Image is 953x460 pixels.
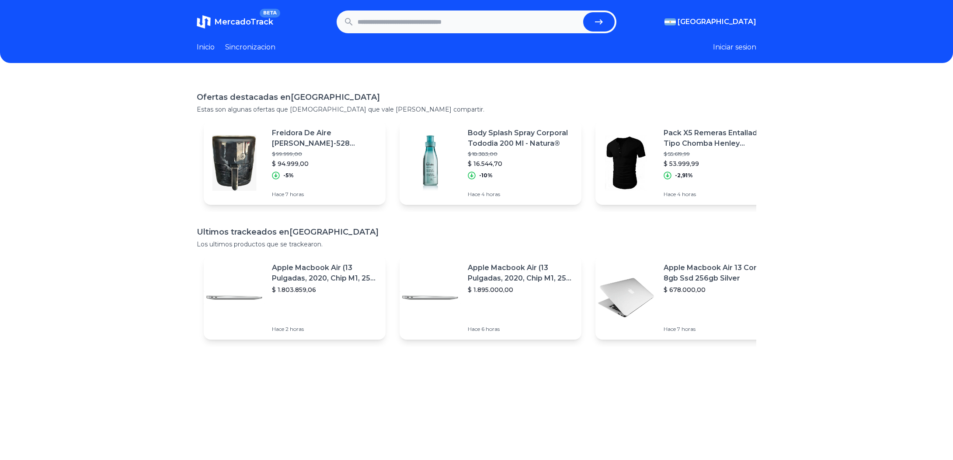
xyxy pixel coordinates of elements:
img: Featured image [595,132,657,193]
p: Freidora De Aire [PERSON_NAME]-528 Daihatsu 6 Litros Color Negro Negro [272,128,379,149]
a: Featured imagePack X5 Remeras Entalladas Tipo Chomba Henley Hombre!!$ 55.619,99$ 53.999,99-2,91%H... [595,121,777,205]
p: Hace 4 horas [468,191,574,198]
span: [GEOGRAPHIC_DATA] [678,17,756,27]
span: MercadoTrack [214,17,273,27]
p: Hace 6 horas [468,326,574,333]
p: $ 94.999,00 [272,159,379,168]
p: Los ultimos productos que se trackearon. [197,240,756,249]
h1: Ultimos trackeados en [GEOGRAPHIC_DATA] [197,226,756,238]
a: Featured imageApple Macbook Air 13 Core I5 8gb Ssd 256gb Silver$ 678.000,00Hace 7 horas [595,256,777,340]
p: -10% [479,172,493,179]
img: Featured image [204,267,265,328]
p: Apple Macbook Air 13 Core I5 8gb Ssd 256gb Silver [664,263,770,284]
p: $ 53.999,99 [664,159,770,168]
img: MercadoTrack [197,15,211,29]
p: $ 99.999,00 [272,151,379,158]
p: Hace 2 horas [272,326,379,333]
a: Featured imageBody Splash Spray Corporal Tododia 200 Ml - Natura®$ 18.383,00$ 16.544,70-10%Hace 4... [400,121,581,205]
h1: Ofertas destacadas en [GEOGRAPHIC_DATA] [197,91,756,103]
button: Iniciar sesion [713,42,756,53]
p: $ 678.000,00 [664,285,770,294]
a: Featured imageApple Macbook Air (13 Pulgadas, 2020, Chip M1, 256 Gb De Ssd, 8 Gb De Ram) - Plata$... [400,256,581,340]
p: Apple Macbook Air (13 Pulgadas, 2020, Chip M1, 256 Gb De Ssd, 8 Gb De Ram) - Plata [468,263,574,284]
a: Featured imageApple Macbook Air (13 Pulgadas, 2020, Chip M1, 256 Gb De Ssd, 8 Gb De Ram) - Plata$... [204,256,386,340]
p: Apple Macbook Air (13 Pulgadas, 2020, Chip M1, 256 Gb De Ssd, 8 Gb De Ram) - Plata [272,263,379,284]
p: Estas son algunas ofertas que [DEMOGRAPHIC_DATA] que vale [PERSON_NAME] compartir. [197,105,756,114]
img: Featured image [595,267,657,328]
p: $ 16.544,70 [468,159,574,168]
img: Featured image [400,132,461,193]
img: Argentina [664,18,676,25]
p: Hace 7 horas [272,191,379,198]
p: $ 55.619,99 [664,151,770,158]
p: -5% [283,172,294,179]
a: Featured imageFreidora De Aire [PERSON_NAME]-528 Daihatsu 6 Litros Color Negro Negro$ 99.999,00$ ... [204,121,386,205]
a: Inicio [197,42,215,53]
img: Featured image [204,132,265,193]
p: $ 1.803.859,06 [272,285,379,294]
p: $ 1.895.000,00 [468,285,574,294]
p: Hace 7 horas [664,326,770,333]
p: $ 18.383,00 [468,151,574,158]
img: Featured image [400,267,461,328]
p: -2,91% [675,172,693,179]
a: Sincronizacion [225,42,275,53]
p: Body Splash Spray Corporal Tododia 200 Ml - Natura® [468,128,574,149]
span: BETA [260,9,280,18]
button: [GEOGRAPHIC_DATA] [664,17,756,27]
p: Pack X5 Remeras Entalladas Tipo Chomba Henley Hombre!! [664,128,770,149]
a: MercadoTrackBETA [197,15,273,29]
p: Hace 4 horas [664,191,770,198]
